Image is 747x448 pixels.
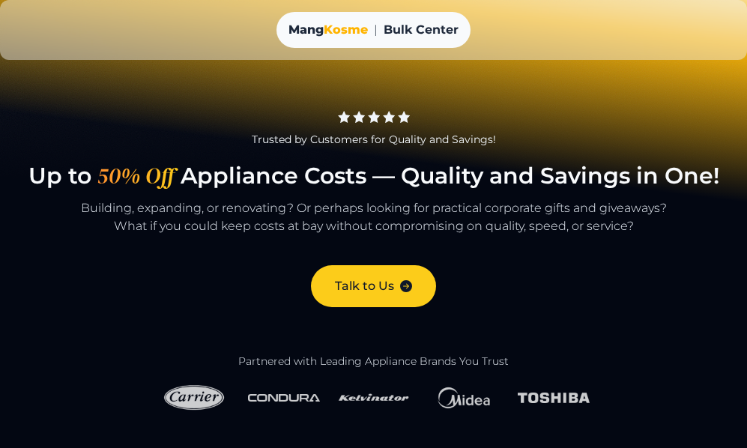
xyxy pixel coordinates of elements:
[248,391,320,405] img: Condura Logo
[158,381,230,416] img: Carrier Logo
[288,21,368,39] div: Mang
[428,380,500,416] img: Midea Logo
[311,265,436,307] a: Talk to Us
[384,21,459,39] span: Bulk Center
[324,22,368,37] span: Kosme
[18,355,729,369] h2: Partnered with Leading Appliance Brands You Trust
[18,162,729,190] h1: Up to Appliance Costs — Quality and Savings in One!
[338,381,410,415] img: Kelvinator Logo
[18,132,729,147] div: Trusted by Customers for Quality and Savings!
[91,162,181,190] span: 50% Off
[374,21,378,39] span: |
[518,390,590,407] img: Toshiba Logo
[288,21,368,39] a: MangKosme
[18,199,729,250] p: Building, expanding, or renovating? Or perhaps looking for practical corporate gifts and giveaway...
